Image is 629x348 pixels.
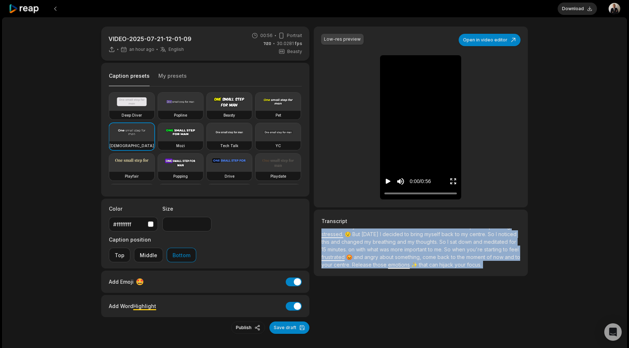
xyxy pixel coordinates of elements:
span: So [439,239,447,245]
span: now [493,254,505,260]
label: Color [109,205,158,213]
h3: [DEMOGRAPHIC_DATA] [110,143,154,149]
div: Open Intercom Messenger [604,323,622,341]
h3: Tech Talk [220,143,238,149]
span: when [452,246,467,252]
label: Caption position [109,236,196,243]
span: an hour ago [129,46,154,52]
span: me. [396,223,406,230]
span: back [442,231,455,237]
span: breathing [373,239,397,245]
span: was [380,246,391,252]
span: can [429,262,439,268]
h3: Drive [225,173,234,179]
span: about [380,254,395,260]
span: sense [374,223,390,230]
span: But [352,231,361,237]
span: something, [395,254,423,260]
span: and [505,254,515,260]
span: me. [434,246,444,252]
span: Highlight [133,303,156,309]
button: Save draft [269,321,309,334]
span: starting [484,246,503,252]
span: So [444,246,452,252]
h3: Playdate [270,173,286,179]
span: always [341,223,359,230]
span: your [455,262,467,268]
span: centre. [334,262,352,268]
span: sat [450,239,458,245]
h3: Popline [174,112,187,118]
span: decided [383,231,404,237]
span: emotions [388,262,411,268]
span: this, [462,223,472,230]
button: Enter Fullscreen [450,175,457,188]
span: noticed [498,231,517,237]
button: Middle [134,248,163,262]
p: 😠 😟 😡 ✨ [321,228,520,274]
span: 30.0281 [277,40,302,47]
button: Play video [384,175,392,188]
span: myself [424,231,442,237]
span: with [356,246,367,252]
h3: YC [276,143,281,149]
button: Download [558,3,597,15]
label: Size [162,205,211,213]
span: and [473,239,484,245]
span: back [438,254,451,260]
span: you're [467,246,484,252]
span: for [509,239,516,245]
span: feel [509,246,519,252]
span: down [458,239,473,245]
span: 15 [321,246,328,252]
div: 0:00 / 0:56 [410,178,431,185]
span: make [359,223,374,230]
span: important [404,246,428,252]
span: the [457,254,466,260]
span: up [486,223,494,230]
span: when [434,223,448,230]
p: VIDEO-2025-07-21-12-01-09 [108,35,191,43]
span: this [321,239,331,245]
span: my [364,239,373,245]
div: Add Word [109,301,156,311]
button: Mute sound [396,177,405,186]
h3: Deep Diver [122,112,142,118]
span: English [169,46,184,52]
span: I [447,239,450,245]
h3: Beasty [223,112,235,118]
span: of [487,254,493,260]
span: to [390,223,396,230]
h3: Pet [276,112,281,118]
span: frustrated [321,254,346,260]
span: Release [352,262,373,268]
span: on [348,246,356,252]
span: and [397,239,408,245]
span: 00:56 [260,32,273,39]
span: 🤩 [136,277,144,287]
span: hijack [439,262,455,268]
span: feeling [494,223,510,230]
button: Bottom [167,248,196,262]
span: to [451,254,457,260]
span: I [472,223,475,230]
span: So [488,231,496,237]
span: Beasty [287,48,302,55]
h3: Playfair [125,173,139,179]
span: to [428,246,434,252]
h3: Transcript [321,217,520,225]
div: #ffffffff [113,220,145,228]
span: to [503,246,509,252]
span: I [496,231,498,237]
div: Low-res preview [324,36,361,43]
span: minutes. [328,246,348,252]
span: stressed. [321,231,345,237]
h3: Popping [173,173,188,179]
span: come [423,254,438,260]
span: thoughts. [416,239,439,245]
span: [DATE] [361,231,380,237]
span: centre. [470,231,488,237]
span: to [455,231,461,237]
span: that [419,262,429,268]
span: fps [295,41,302,46]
